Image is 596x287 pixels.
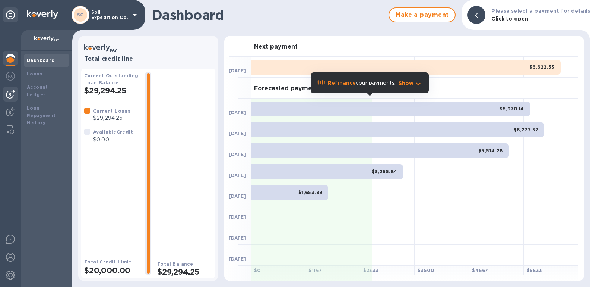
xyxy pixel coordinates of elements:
b: $ 5833 [527,268,542,273]
h2: $29,294.25 [84,86,139,95]
b: $3,255.84 [372,169,397,174]
b: Loan Repayment History [27,105,56,126]
b: Total Balance [157,261,193,267]
b: $5,970.14 [500,106,524,112]
b: [DATE] [229,256,246,262]
b: Available Credit [93,129,133,135]
button: Show [399,79,423,87]
b: Current Outstanding Loan Balance [84,73,139,85]
b: $ 4667 [472,268,488,273]
b: $6,622.53 [529,64,555,70]
p: your payments. [328,79,396,87]
img: Logo [27,10,58,19]
p: $29,294.25 [93,114,130,122]
b: Please select a payment for details [491,8,590,14]
b: $ 3500 [418,268,434,273]
b: Loans [27,71,42,77]
b: $6,277.57 [514,127,539,132]
b: [DATE] [229,152,246,157]
b: [DATE] [229,172,246,178]
b: [DATE] [229,68,246,74]
b: [DATE] [229,131,246,136]
button: Make a payment [389,7,456,22]
img: Foreign exchange [6,72,15,81]
b: Account Ledger [27,84,48,97]
h3: Forecasted payments [254,85,321,92]
h2: $29,294.25 [157,267,212,277]
h3: Next payment [254,43,298,50]
b: $1,653.89 [298,190,323,195]
b: Dashboard [27,57,55,63]
h1: Dashboard [152,7,385,23]
b: [DATE] [229,110,246,115]
b: Current Loans [93,108,130,114]
b: Click to open [491,16,528,22]
h3: Total credit line [84,56,212,63]
span: Make a payment [395,10,449,19]
b: [DATE] [229,214,246,220]
b: Refinance [328,80,356,86]
b: [DATE] [229,193,246,199]
b: SC [77,12,84,18]
p: Show [399,79,414,87]
h2: $20,000.00 [84,266,139,275]
div: Unpin categories [3,7,18,22]
b: Total Credit Limit [84,259,131,265]
p: $0.00 [93,136,133,144]
b: $5,514.28 [478,148,503,153]
p: Soil Expedition Co. [91,10,129,20]
b: [DATE] [229,235,246,241]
